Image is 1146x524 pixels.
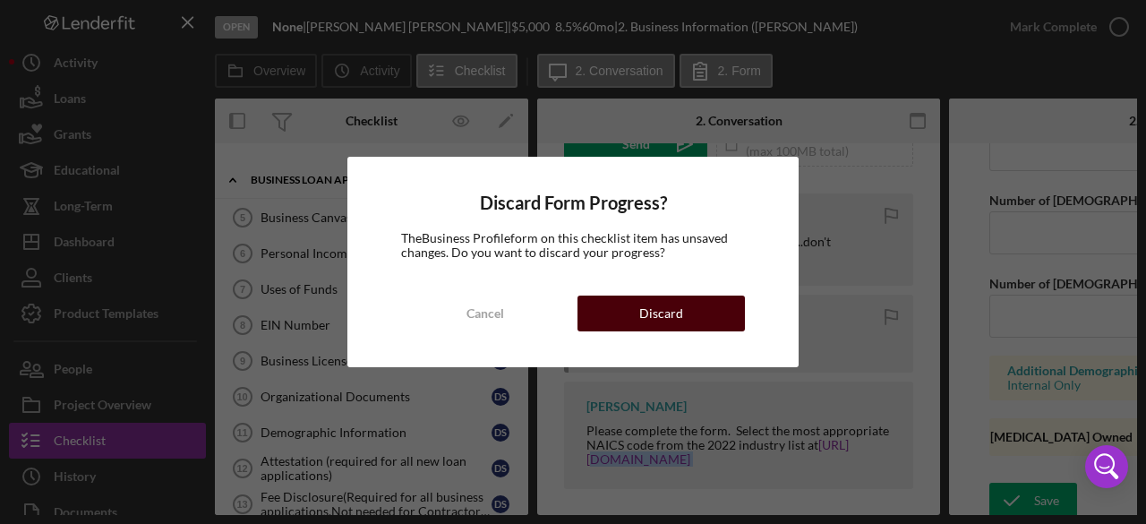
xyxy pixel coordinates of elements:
div: Open Intercom Messenger [1085,445,1128,488]
button: Cancel [401,296,569,331]
button: Discard [577,296,745,331]
div: Cancel [466,296,504,331]
h4: Discard Form Progress? [401,193,745,213]
span: The Business Profile form on this checklist item has unsaved changes. Do you want to discard your... [401,230,728,260]
div: Discard [639,296,683,331]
